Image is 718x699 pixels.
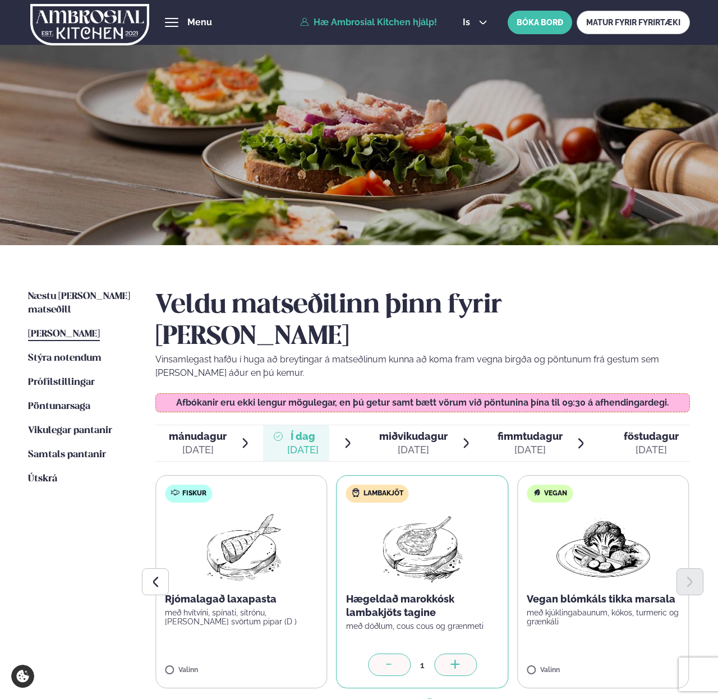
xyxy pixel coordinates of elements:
p: með hvítvíni, spínati, sítrónu, [PERSON_NAME] svörtum pipar (D ) [165,608,317,626]
p: Rjómalagað laxapasta [165,592,317,606]
a: MATUR FYRIR FYRIRTÆKI [577,11,690,34]
img: Lamb-Meat.png [373,512,472,583]
span: miðvikudagur [379,430,448,442]
div: [DATE] [379,443,448,457]
span: [PERSON_NAME] [28,329,100,339]
p: Hægeldað marokkósk lambakjöts tagine [346,592,499,619]
div: [DATE] [287,443,319,457]
span: Útskrá [28,474,57,484]
p: Vegan blómkáls tikka marsala [527,592,679,606]
span: Samtals pantanir [28,450,106,459]
span: Pöntunarsaga [28,402,90,411]
span: Prófílstillingar [28,378,95,387]
span: mánudagur [169,430,227,442]
img: Lamb.svg [352,488,361,497]
img: fish.svg [171,488,179,497]
h2: Veldu matseðilinn þinn fyrir [PERSON_NAME] [155,290,689,353]
p: Vinsamlegast hafðu í huga að breytingar á matseðlinum kunna að koma fram vegna birgða og pöntunum... [155,353,689,380]
a: Næstu [PERSON_NAME] matseðill [28,290,133,317]
a: Pöntunarsaga [28,400,90,413]
a: Hæ Ambrosial Kitchen hjálp! [300,17,437,27]
a: Stýra notendum [28,352,102,365]
button: is [454,18,496,27]
span: Í dag [287,430,319,443]
div: [DATE] [169,443,227,457]
a: Prófílstillingar [28,376,95,389]
a: [PERSON_NAME] [28,328,100,341]
div: 1 [411,659,434,672]
p: Afbókanir eru ekki lengur mögulegar, en þú getur samt bætt vörum við pöntunina þína til 09:30 á a... [167,398,678,407]
span: Vikulegar pantanir [28,426,112,435]
span: fimmtudagur [498,430,563,442]
span: föstudagur [624,430,679,442]
a: Samtals pantanir [28,448,106,462]
div: [DATE] [624,443,679,457]
span: Stýra notendum [28,353,102,363]
p: með döðlum, cous cous og grænmeti [346,622,499,631]
img: logo [30,2,149,48]
button: hamburger [165,16,178,29]
img: Fish.png [192,512,291,583]
a: Cookie settings [11,665,34,688]
span: Lambakjöt [363,489,403,498]
span: Fiskur [182,489,206,498]
button: BÓKA BORÐ [508,11,572,34]
a: Útskrá [28,472,57,486]
p: með kjúklingabaunum, kókos, turmeric og grænkáli [527,608,679,626]
button: Next slide [676,568,703,595]
span: Næstu [PERSON_NAME] matseðill [28,292,130,315]
div: [DATE] [498,443,563,457]
img: Vegan.png [554,512,652,583]
img: Vegan.svg [532,488,541,497]
button: Previous slide [142,568,169,595]
span: Vegan [544,489,567,498]
span: is [463,18,473,27]
a: Vikulegar pantanir [28,424,112,438]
